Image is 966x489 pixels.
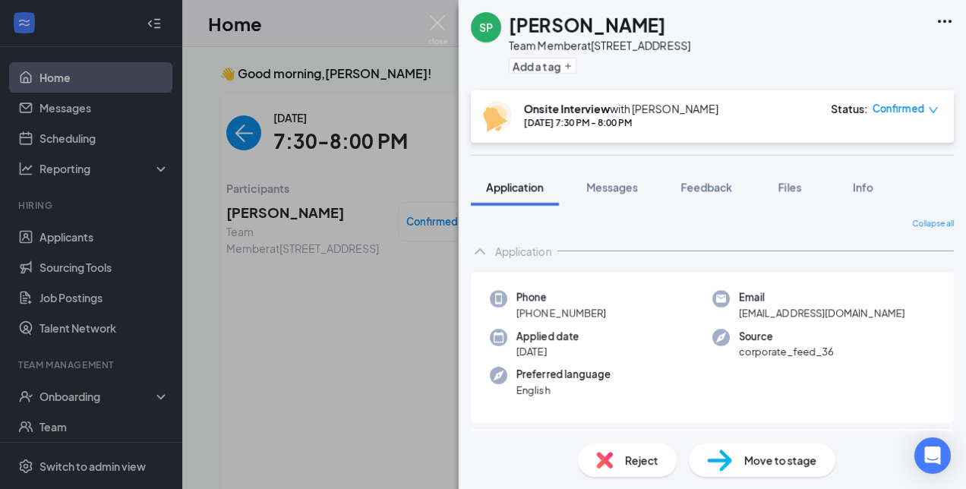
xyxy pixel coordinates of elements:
[563,62,573,71] svg: Plus
[778,180,801,194] span: Files
[914,437,951,474] div: Open Intercom Messenger
[739,290,905,305] span: Email
[516,305,606,320] span: [PHONE_NUMBER]
[509,12,666,38] h1: [PERSON_NAME]
[625,452,658,468] span: Reject
[524,102,610,115] b: Onsite Interview
[524,101,718,116] div: with [PERSON_NAME]
[739,329,834,344] span: Source
[516,344,579,359] span: [DATE]
[853,180,873,194] span: Info
[831,101,868,116] div: Status :
[516,329,579,344] span: Applied date
[495,244,551,259] div: Application
[524,116,718,129] div: [DATE] 7:30 PM - 8:00 PM
[912,218,954,230] span: Collapse all
[936,12,954,30] svg: Ellipses
[516,290,606,305] span: Phone
[509,38,690,53] div: Team Member at [STREET_ADDRESS]
[486,180,544,194] span: Application
[744,452,817,468] span: Move to stage
[479,20,493,35] div: SP
[680,180,732,194] span: Feedback
[509,58,576,74] button: PlusAdd a tag
[516,383,611,398] span: English
[586,180,638,194] span: Messages
[873,101,924,116] span: Confirmed
[739,305,905,320] span: [EMAIL_ADDRESS][DOMAIN_NAME]
[471,242,489,260] svg: ChevronUp
[516,367,611,382] span: Preferred language
[739,344,834,359] span: corporate_feed_36
[928,105,939,115] span: down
